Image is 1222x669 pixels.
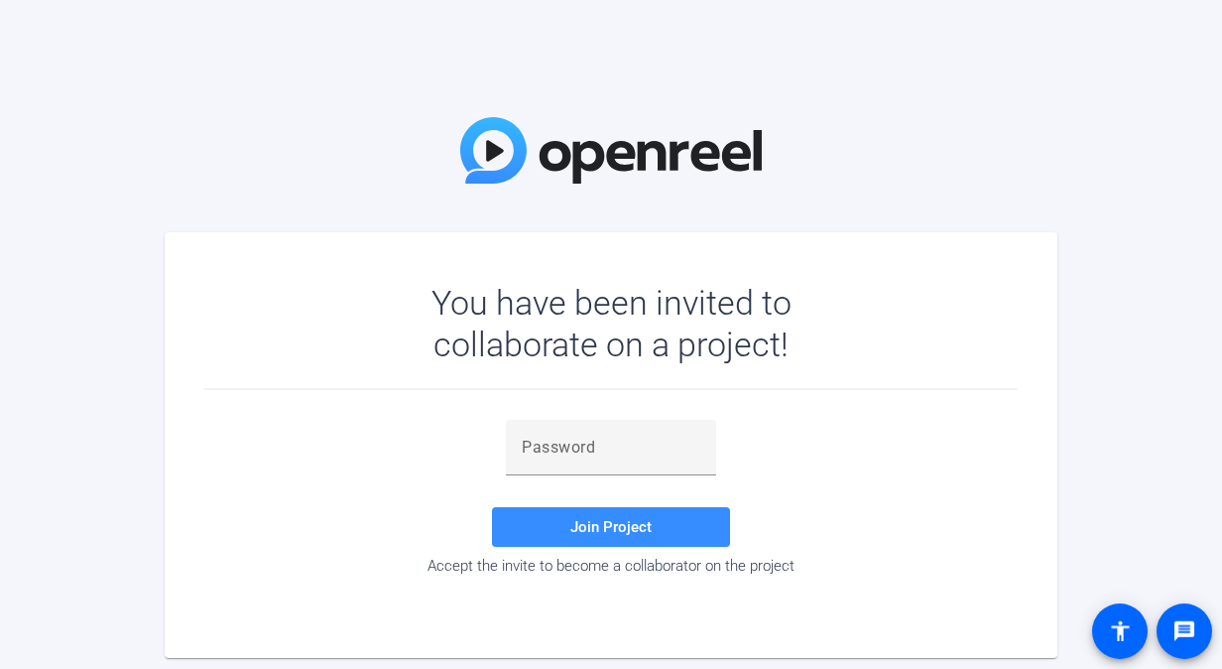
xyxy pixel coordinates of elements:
[570,518,652,536] span: Join Project
[374,282,849,365] div: You have been invited to collaborate on a project!
[1172,619,1196,643] mat-icon: message
[1108,619,1132,643] mat-icon: accessibility
[460,117,762,184] img: OpenReel Logo
[492,507,730,547] button: Join Project
[522,436,700,460] input: Password
[204,557,1018,575] div: Accept the invite to become a collaborator on the project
